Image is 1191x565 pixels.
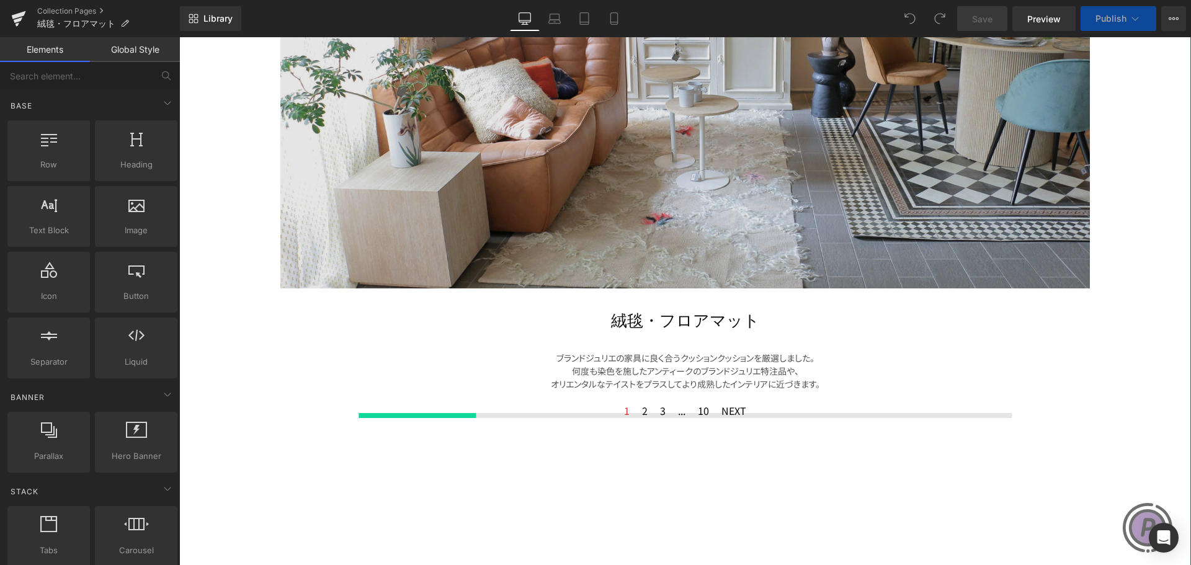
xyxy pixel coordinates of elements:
[99,544,174,557] span: Carousel
[510,6,540,31] a: Desktop
[99,450,174,463] span: Hero Banner
[393,327,620,340] font: 何度も染色を施したアンティークのブランドジュリエ特注品や、
[11,290,86,303] span: Icon
[445,366,450,382] span: 1
[9,391,46,403] span: Banner
[569,6,599,31] a: Tablet
[1149,523,1179,553] div: Open Intercom Messenger
[463,366,468,382] span: 2
[90,37,180,62] a: Global Style
[11,224,86,237] span: Text Block
[599,6,629,31] a: Mobile
[542,366,567,382] span: NEXT
[1095,14,1126,24] span: Publish
[203,13,233,24] span: Library
[99,224,174,237] span: Image
[1027,12,1061,25] span: Preview
[9,486,40,497] span: Stack
[1161,6,1186,31] button: More
[180,6,241,31] a: New Library
[927,6,952,31] button: Redo
[898,6,922,31] button: Undo
[11,450,86,463] span: Parallax
[11,544,86,557] span: Tabs
[519,366,530,382] span: 10
[9,100,33,112] span: Base
[11,158,86,171] span: Row
[37,19,115,29] span: 絨毯・フロアマット
[99,290,174,303] span: Button
[481,366,486,382] span: 3
[372,340,641,353] font: オリエンタルなテイストをプラスしてより成熟したインテリアに近づきます。
[432,271,581,300] font: 絨毯・フロアマット
[99,355,174,368] span: Liquid
[1081,6,1156,31] button: Publish
[540,6,569,31] a: Laptop
[11,355,86,368] span: Separator
[972,12,993,25] span: Save
[1012,6,1076,31] a: Preview
[37,6,180,16] a: Collection Pages
[499,366,506,382] span: ...
[377,314,635,327] font: ブランドジュリエの家具に良く合うクッションクッションを厳選しました。
[99,158,174,171] span: Heading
